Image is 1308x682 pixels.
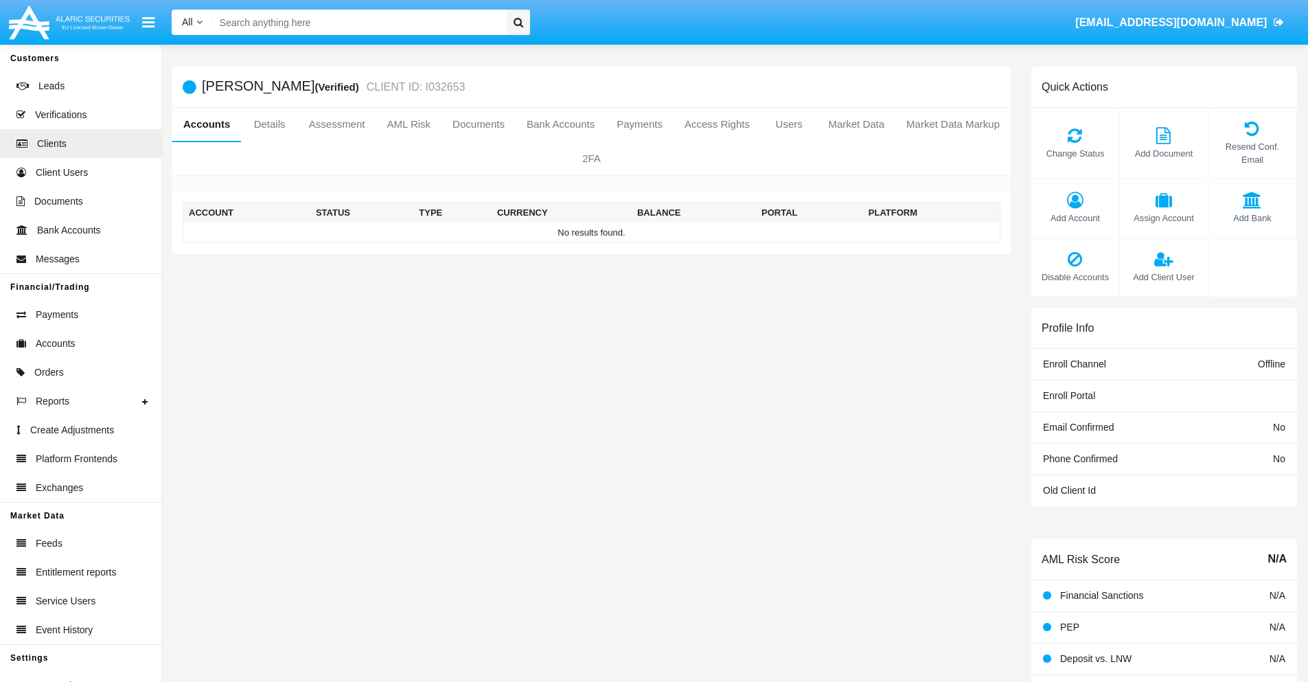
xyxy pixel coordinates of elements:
[1043,390,1095,401] span: Enroll Portal
[36,452,117,466] span: Platform Frontends
[1060,590,1143,601] span: Financial Sanctions
[1043,485,1096,496] span: Old Client Id
[1127,212,1201,225] span: Assign Account
[1069,3,1291,42] a: [EMAIL_ADDRESS][DOMAIN_NAME]
[1043,453,1118,464] span: Phone Confirmed
[34,194,83,209] span: Documents
[1042,553,1120,566] h6: AML Risk Score
[441,108,516,141] a: Documents
[7,2,132,43] img: Logo image
[1270,590,1285,601] span: N/A
[183,203,310,223] th: Account
[202,79,465,95] h5: [PERSON_NAME]
[1127,271,1201,284] span: Add Client User
[30,423,114,437] span: Create Adjustments
[761,108,817,141] a: Users
[1127,147,1201,160] span: Add Document
[36,394,69,409] span: Reports
[298,108,376,141] a: Assessment
[36,252,80,266] span: Messages
[35,108,87,122] span: Verifications
[1267,551,1287,567] span: N/A
[1258,359,1285,370] span: Offline
[516,108,606,141] a: Bank Accounts
[36,337,76,351] span: Accounts
[1060,653,1132,664] span: Deposit vs. LNW
[895,108,1011,141] a: Market Data Markup
[182,16,193,27] span: All
[1042,321,1094,334] h6: Profile Info
[817,108,895,141] a: Market Data
[37,223,101,238] span: Bank Accounts
[756,203,863,223] th: Portal
[1038,271,1112,284] span: Disable Accounts
[36,623,93,637] span: Event History
[413,203,492,223] th: Type
[36,481,83,495] span: Exchanges
[241,108,297,141] a: Details
[1060,622,1079,633] span: PEP
[183,223,1000,243] td: No results found.
[1273,422,1285,433] span: No
[606,108,674,141] a: Payments
[1215,212,1289,225] span: Add Bank
[314,79,363,95] div: (Verified)
[1038,212,1112,225] span: Add Account
[38,79,65,93] span: Leads
[1075,16,1267,28] span: [EMAIL_ADDRESS][DOMAIN_NAME]
[310,203,413,223] th: Status
[36,565,117,580] span: Entitlement reports
[36,166,88,180] span: Client Users
[632,203,756,223] th: Balance
[172,108,241,141] a: Accounts
[1043,422,1114,433] span: Email Confirmed
[172,15,213,30] a: All
[34,365,64,380] span: Orders
[36,308,78,322] span: Payments
[376,108,441,141] a: AML Risk
[1270,653,1285,664] span: N/A
[37,137,67,151] span: Clients
[1273,453,1285,464] span: No
[863,203,1000,223] th: Platform
[1038,147,1112,160] span: Change Status
[213,10,502,35] input: Search
[1042,80,1108,93] h6: Quick Actions
[674,108,761,141] a: Access Rights
[363,82,466,93] small: CLIENT ID: I032653
[1270,622,1285,633] span: N/A
[1043,359,1106,370] span: Enroll Channel
[1215,140,1289,166] span: Resend Conf. Email
[36,594,95,609] span: Service Users
[492,203,632,223] th: Currency
[36,536,62,551] span: Feeds
[172,142,1011,175] a: 2FA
